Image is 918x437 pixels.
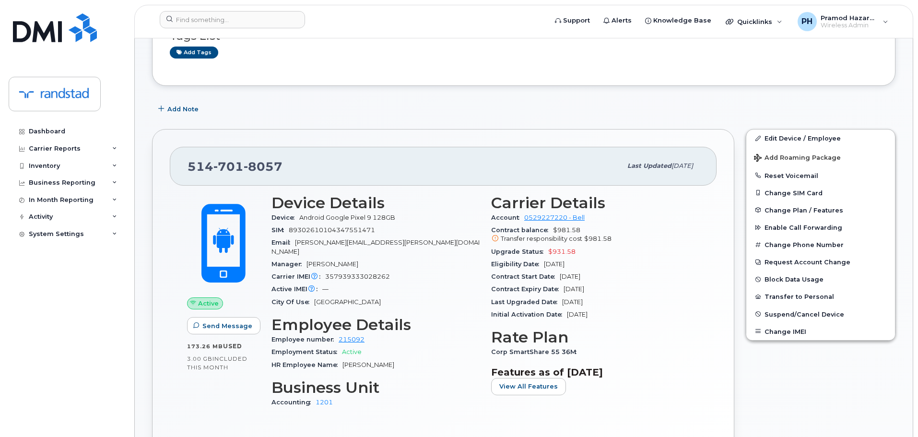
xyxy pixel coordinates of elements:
span: $981.58 [491,226,699,244]
span: Manager [271,260,306,268]
h3: Device Details [271,194,480,212]
h3: Features as of [DATE] [491,366,699,378]
span: [DATE] [564,285,584,293]
button: Request Account Change [746,253,895,271]
span: Last Upgraded Date [491,298,562,306]
span: Knowledge Base [653,16,711,25]
button: Transfer to Personal [746,288,895,305]
a: Support [548,11,597,30]
button: Add Note [152,100,207,118]
a: 215092 [339,336,365,343]
span: Accounting [271,399,316,406]
a: 0529227220 - Bell [524,214,585,221]
span: [DATE] [567,311,588,318]
button: Send Message [187,317,260,334]
span: Active [342,348,362,355]
span: Contract Expiry Date [491,285,564,293]
span: — [322,285,329,293]
input: Find something... [160,11,305,28]
span: [PERSON_NAME] [306,260,358,268]
span: used [223,343,242,350]
div: Pramod Hazareesing [791,12,895,31]
h3: Rate Plan [491,329,699,346]
button: Reset Voicemail [746,167,895,184]
span: 89302610104347551471 [289,226,375,234]
span: Contract balance [491,226,553,234]
button: Block Data Usage [746,271,895,288]
span: SIM [271,226,289,234]
span: $981.58 [584,235,612,242]
button: Change Plan / Features [746,201,895,219]
span: 173.26 MB [187,343,223,350]
span: Transfer responsibility cost [501,235,582,242]
a: Knowledge Base [638,11,718,30]
span: Last updated [627,162,671,169]
span: Initial Activation Date [491,311,567,318]
h3: Tags List [170,30,878,42]
span: Enable Call Forwarding [765,224,842,231]
div: Quicklinks [719,12,789,31]
h3: Employee Details [271,316,480,333]
span: PH [801,16,812,27]
button: Enable Call Forwarding [746,219,895,236]
span: Wireless Admin [821,22,878,29]
span: Alerts [612,16,632,25]
span: Change Plan / Features [765,206,843,213]
span: Quicklinks [737,18,772,25]
button: View All Features [491,378,566,395]
span: [DATE] [671,162,693,169]
span: [DATE] [560,273,580,280]
span: Support [563,16,590,25]
span: City Of Use [271,298,314,306]
span: Android Google Pixel 9 128GB [299,214,395,221]
span: 357939333028262 [325,273,390,280]
span: HR Employee Name [271,361,342,368]
a: 1201 [316,399,333,406]
span: Employee number [271,336,339,343]
span: 3.00 GB [187,355,212,362]
span: [DATE] [544,260,565,268]
a: Edit Device / Employee [746,130,895,147]
span: Corp SmartShare 55 36M [491,348,581,355]
span: Employment Status [271,348,342,355]
span: Suspend/Cancel Device [765,310,844,318]
span: Device [271,214,299,221]
button: Add Roaming Package [746,147,895,167]
span: Add Note [167,105,199,114]
span: View All Features [499,382,558,391]
span: Active IMEI [271,285,322,293]
span: Upgrade Status [491,248,548,255]
button: Change Phone Number [746,236,895,253]
span: [PERSON_NAME][EMAIL_ADDRESS][PERSON_NAME][DOMAIN_NAME] [271,239,480,255]
span: Send Message [202,321,252,331]
a: Add tags [170,47,218,59]
span: Account [491,214,524,221]
span: $931.58 [548,248,576,255]
span: 514 [188,159,282,174]
span: [GEOGRAPHIC_DATA] [314,298,381,306]
button: Change IMEI [746,323,895,340]
h3: Business Unit [271,379,480,396]
span: Active [198,299,219,308]
span: Add Roaming Package [754,154,841,163]
span: Eligibility Date [491,260,544,268]
button: Suspend/Cancel Device [746,306,895,323]
span: Carrier IMEI [271,273,325,280]
button: Change SIM Card [746,184,895,201]
span: included this month [187,355,247,371]
h3: Carrier Details [491,194,699,212]
span: Email [271,239,295,246]
span: [DATE] [562,298,583,306]
span: 8057 [244,159,282,174]
span: 701 [213,159,244,174]
span: Pramod Hazareesing [821,14,878,22]
span: Contract Start Date [491,273,560,280]
a: Alerts [597,11,638,30]
span: [PERSON_NAME] [342,361,394,368]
